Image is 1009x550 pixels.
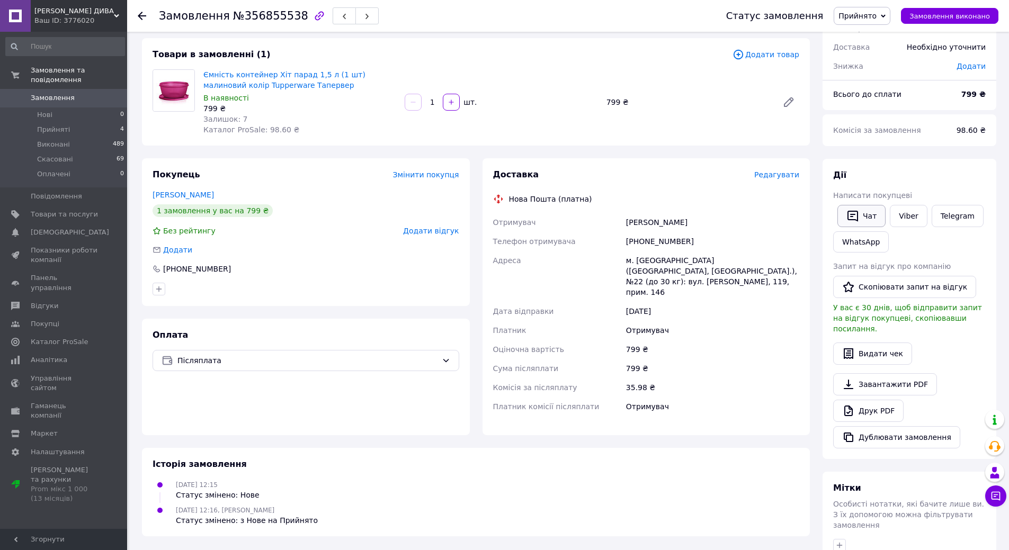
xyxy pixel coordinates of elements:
a: Редагувати [778,92,799,113]
div: [PERSON_NAME] [624,213,801,232]
button: Замовлення виконано [901,8,998,24]
span: Редагувати [754,170,799,179]
div: Необхідно уточнити [900,35,992,59]
div: [PHONE_NUMBER] [624,232,801,251]
button: Дублювати замовлення [833,426,960,448]
span: Гаманець компанії [31,401,98,420]
div: Статус змінено: Нове [176,490,260,500]
span: Історія замовлення [153,459,247,469]
button: Чат [837,205,886,227]
a: Viber [890,205,927,227]
span: [PERSON_NAME] та рахунки [31,465,98,504]
span: 69 [117,155,124,164]
span: [DEMOGRAPHIC_DATA] [31,228,109,237]
span: Знижка [833,62,863,70]
span: 0 [120,169,124,179]
a: Друк PDF [833,400,904,422]
span: Покупці [31,319,59,329]
input: Пошук [5,37,125,56]
span: Маркет [31,429,58,438]
span: Оціночна вартість [493,345,564,354]
span: У вас є 30 днів, щоб відправити запит на відгук покупцеві, скопіювавши посилання. [833,303,982,333]
span: Залишок: 7 [203,115,248,123]
span: Аналітика [31,355,67,365]
span: Товари в замовленні (1) [153,49,271,59]
span: Налаштування [31,447,85,457]
span: В наявності [203,94,249,102]
span: Додати відгук [403,227,459,235]
span: №356855538 [233,10,308,22]
div: Prom мікс 1 000 (13 місяців) [31,484,98,503]
span: Виконані [37,140,70,149]
span: Прийняті [37,125,70,134]
span: Замовлення та повідомлення [31,66,127,85]
span: Повідомлення [31,192,82,201]
span: TUPPER ДИВА [34,6,114,16]
span: Змінити покупця [393,170,459,179]
div: 799 ₴ [624,340,801,359]
span: Телефон отримувача [493,237,576,246]
span: Без рейтингу [163,227,216,235]
span: Скасовані [37,155,73,164]
span: Каталог ProSale [31,337,88,347]
span: Всього до сплати [833,90,901,98]
a: [PERSON_NAME] [153,191,214,199]
button: Скопіювати запит на відгук [833,276,976,298]
span: Отримувач [493,218,536,227]
div: Отримувач [624,397,801,416]
span: Показники роботи компанії [31,246,98,265]
span: Особисті нотатки, які бачите лише ви. З їх допомогою можна фільтрувати замовлення [833,500,984,529]
span: [DATE] 12:16, [PERSON_NAME] [176,507,274,514]
span: [DATE] 12:15 [176,481,218,489]
div: Нова Пошта (платна) [506,194,595,204]
span: Комісія за післяплату [493,383,577,392]
div: шт. [461,97,478,107]
span: Покупець [153,169,200,179]
span: 0 [120,110,124,120]
div: Ваш ID: 3776020 [34,16,127,25]
span: Мітки [833,483,861,493]
span: Оплачені [37,169,70,179]
span: Нові [37,110,52,120]
span: Додати [957,62,986,70]
span: Платник [493,326,526,335]
span: Каталог ProSale: 98.60 ₴ [203,125,299,134]
span: Управління сайтом [31,374,98,393]
button: Чат з покупцем [985,485,1006,507]
div: [PHONE_NUMBER] [162,264,232,274]
span: Дата відправки [493,307,554,315]
span: 98.60 ₴ [957,126,986,134]
span: Товари та послуги [31,210,98,219]
span: Оплата [153,330,188,340]
span: Відгуки [31,301,58,311]
button: Видати чек [833,342,912,365]
span: Написати покупцеві [833,191,912,200]
span: Прийнято [838,12,877,20]
div: 799 ₴ [624,359,801,378]
div: Статус замовлення [726,11,824,21]
img: Ємність контейнер Хіт парад 1,5 л (1 шт) малиновий колір Tupperware Тапервер [153,70,194,111]
span: Післяплата [177,355,437,366]
span: Додати товар [733,49,799,60]
span: 1 товар [833,24,863,32]
span: Доставка [493,169,539,179]
span: Комісія за замовлення [833,126,921,134]
span: Доставка [833,43,870,51]
div: Отримувач [624,321,801,340]
b: 799 ₴ [961,90,986,98]
a: Завантажити PDF [833,373,937,395]
span: 4 [120,125,124,134]
div: м. [GEOGRAPHIC_DATA] ([GEOGRAPHIC_DATA], [GEOGRAPHIC_DATA].), №22 (до 30 кг): вул. [PERSON_NAME],... [624,251,801,302]
div: Повернутися назад [138,11,146,21]
a: WhatsApp [833,231,889,253]
span: Панель управління [31,273,98,292]
div: [DATE] [624,302,801,321]
span: Адреса [493,256,521,265]
a: Ємність контейнер Хіт парад 1,5 л (1 шт) малиновий колір Tupperware Тапервер [203,70,365,89]
div: 799 ₴ [602,95,774,110]
span: Додати [163,246,192,254]
div: 35.98 ₴ [624,378,801,397]
span: Дії [833,170,846,180]
span: Запит на відгук про компанію [833,262,951,271]
div: 1 замовлення у вас на 799 ₴ [153,204,273,217]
